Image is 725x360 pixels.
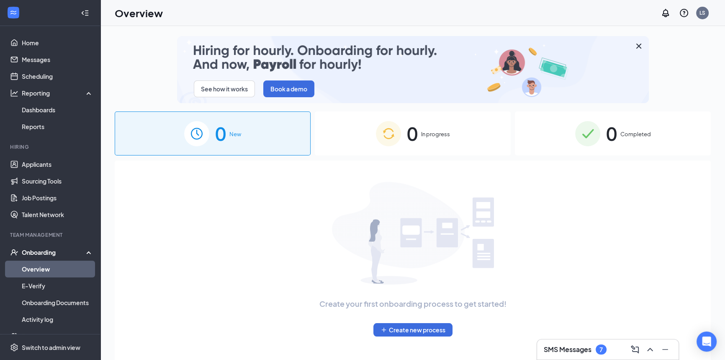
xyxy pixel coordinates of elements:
[658,343,672,356] button: Minimize
[544,345,591,354] h3: SMS Messages
[177,36,649,103] img: payroll-small.gif
[10,248,18,256] svg: UserCheck
[22,277,93,294] a: E-Verify
[22,118,93,135] a: Reports
[81,9,89,17] svg: Collapse
[661,8,671,18] svg: Notifications
[10,143,92,150] div: Hiring
[9,8,18,17] svg: WorkstreamLogo
[22,68,93,85] a: Scheduling
[22,311,93,328] a: Activity log
[319,298,506,310] span: Create your first onboarding process to get started!
[599,346,603,353] div: 7
[645,344,655,355] svg: ChevronUp
[606,119,617,148] span: 0
[22,156,93,173] a: Applicants
[22,51,93,68] a: Messages
[643,343,657,356] button: ChevronUp
[115,6,163,20] h1: Overview
[679,8,689,18] svg: QuestionInfo
[22,89,94,97] div: Reporting
[215,119,226,148] span: 0
[421,130,450,138] span: In progress
[229,130,241,138] span: New
[634,41,644,51] svg: Cross
[22,34,93,51] a: Home
[22,294,93,311] a: Onboarding Documents
[10,231,92,238] div: Team Management
[407,119,418,148] span: 0
[660,344,670,355] svg: Minimize
[263,80,314,97] button: Book a demo
[22,173,93,189] a: Sourcing Tools
[22,101,93,118] a: Dashboards
[699,9,705,16] div: LS
[22,248,86,256] div: Onboarding
[628,343,642,356] button: ComposeMessage
[22,189,93,206] a: Job Postings
[22,206,93,223] a: Talent Network
[22,261,93,277] a: Overview
[620,130,651,138] span: Completed
[10,343,18,352] svg: Settings
[10,89,18,97] svg: Analysis
[22,328,93,344] a: Team
[373,323,452,337] button: PlusCreate new process
[630,344,640,355] svg: ComposeMessage
[194,80,255,97] button: See how it works
[697,332,717,352] div: Open Intercom Messenger
[380,326,387,333] svg: Plus
[22,343,80,352] div: Switch to admin view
